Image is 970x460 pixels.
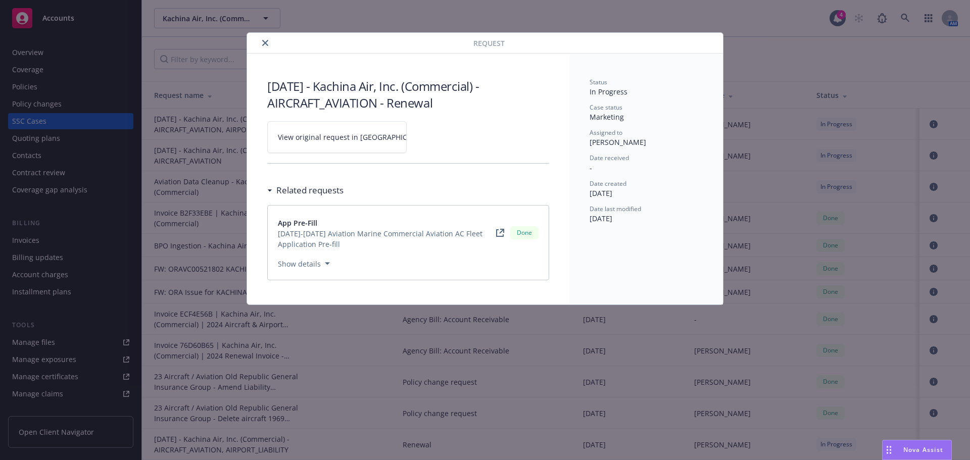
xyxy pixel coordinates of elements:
span: Date created [590,179,626,188]
span: Nova Assist [903,445,943,454]
span: Status [590,78,607,86]
a: App Pre-Fill [278,218,496,228]
button: Show details [274,258,334,270]
span: Marketing [590,112,624,122]
span: Done [514,228,535,237]
span: Date received [590,154,629,162]
div: Drag to move [883,440,895,459]
button: Nova Assist [882,440,952,460]
span: - [590,163,592,173]
span: Assigned to [590,128,622,137]
span: [DATE] [590,188,612,198]
span: Request [473,38,505,48]
a: View original request in [GEOGRAPHIC_DATA] [267,121,407,153]
span: Date last modified [590,205,641,213]
h3: Related requests [276,184,344,197]
h3: [DATE] - Kachina Air, Inc. (Commercial) - AIRCRAFT_AVIATION - Renewal [267,78,549,111]
div: Related requests [267,184,344,197]
span: [PERSON_NAME] [590,137,646,147]
span: [DATE] [590,214,612,223]
span: In Progress [590,87,627,96]
button: close [259,37,271,49]
span: Case status [590,103,622,112]
span: [DATE]-[DATE] Aviation Marine Commercial Aviation AC Fleet Application Pre-fill [278,228,496,249]
span: View original request in [GEOGRAPHIC_DATA] [278,132,431,142]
